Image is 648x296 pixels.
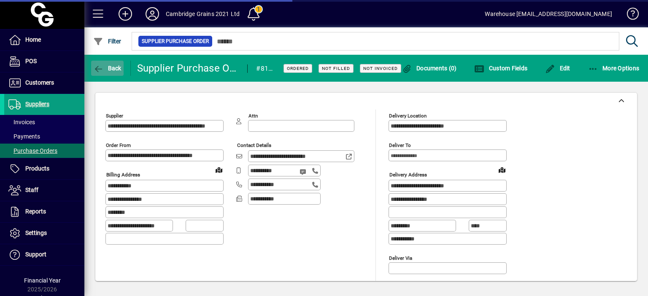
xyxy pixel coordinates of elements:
span: Support [25,251,46,258]
button: Custom Fields [472,61,529,76]
mat-label: Deliver To [389,142,411,148]
button: Send SMS [294,162,314,182]
button: More Options [586,61,642,76]
div: Warehouse [EMAIL_ADDRESS][DOMAIN_NAME] [485,7,612,21]
div: #8190 [256,62,273,75]
span: Ordered [287,66,309,71]
span: Suppliers [25,101,49,107]
span: Home [25,36,41,43]
span: Not Filled [322,66,350,71]
span: Reports [25,208,46,215]
a: Customers [4,72,84,93]
span: Not Invoiced [363,66,398,71]
a: Knowledge Base [621,2,637,29]
mat-label: Delivery Location [389,113,427,119]
span: Documents (0) [402,65,457,72]
span: Staff [25,187,38,193]
div: Cambridge Grains 2021 Ltd [166,7,240,21]
span: Products [25,165,49,172]
span: POS [25,58,37,64]
a: Payments [4,129,84,144]
a: Products [4,158,84,179]
a: Purchase Orders [4,144,84,158]
button: Documents (0) [400,61,459,76]
button: Filter [91,34,124,49]
mat-label: Order from [106,142,131,148]
button: Add [112,6,139,21]
app-page-header-button: Back [84,61,131,76]
button: Edit [543,61,572,76]
a: Staff [4,180,84,201]
button: Profile [139,6,166,21]
button: Back [91,61,124,76]
a: Home [4,29,84,51]
a: View on map [212,163,226,176]
a: Support [4,244,84,265]
span: Financial Year [24,277,61,284]
span: More Options [588,65,640,72]
mat-label: Attn [248,113,258,119]
a: POS [4,51,84,72]
span: Back [93,65,121,72]
span: Payments [8,133,40,140]
span: Invoices [8,119,35,125]
span: Edit [545,65,570,72]
span: Customers [25,79,54,86]
span: Settings [25,229,47,236]
span: Purchase Orders [8,147,57,154]
span: Custom Fields [474,65,527,72]
a: Invoices [4,115,84,129]
a: Reports [4,201,84,222]
span: Filter [93,38,121,45]
a: View on map [495,163,509,176]
mat-label: Deliver via [389,255,412,261]
span: Supplier Purchase Order [142,37,209,45]
mat-label: Supplier [106,113,123,119]
a: Settings [4,223,84,244]
div: Supplier Purchase Order [137,61,239,75]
